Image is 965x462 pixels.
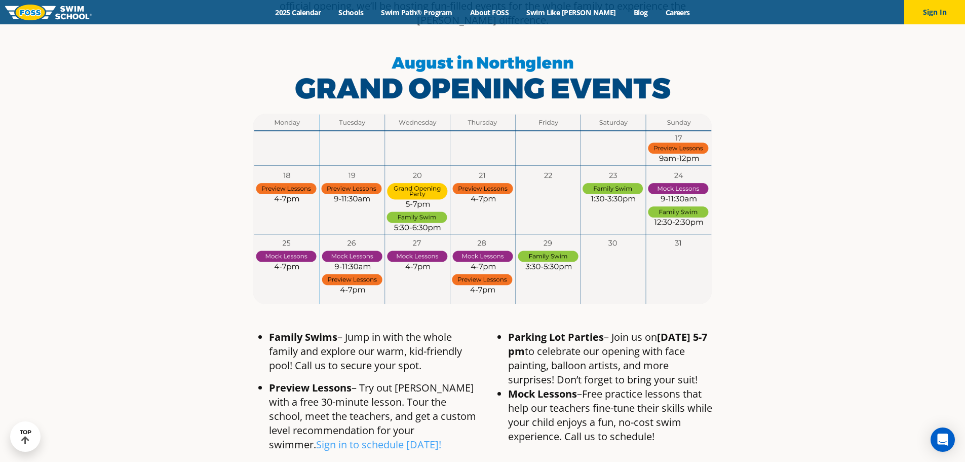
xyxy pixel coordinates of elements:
[508,330,707,358] strong: [DATE] 5-7 pm
[508,330,717,387] li: – Join us on to celebrate our opening with face painting, balloon artists, and more surprises! Do...
[269,330,478,373] p: – Jump in with the whole family and explore our warm, kid-friendly pool! Call us to secure your s...
[508,330,604,344] strong: Parking Lot Parties
[5,5,92,20] img: FOSS Swim School Logo
[269,381,478,452] p: – Try out [PERSON_NAME] with a free 30-minute lesson. Tour the school, meet the teachers, and get...
[269,381,352,395] span: Preview Lessons
[269,330,337,344] span: Family Swims
[461,8,518,17] a: About FOSS
[316,438,441,451] a: Sign in to schedule [DATE]!
[657,8,699,17] a: Careers
[931,428,955,452] div: Open Intercom Messenger
[508,387,577,401] strong: Mock Lessons
[266,8,330,17] a: 2025 Calendar
[20,429,31,445] div: TOP
[372,8,461,17] a: Swim Path® Program
[330,8,372,17] a: Schools
[518,8,625,17] a: Swim Like [PERSON_NAME]
[625,8,657,17] a: Blog
[508,387,717,444] li: –Free practice lessons that help our teachers fine-tune their skills while your child enjoys a fu...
